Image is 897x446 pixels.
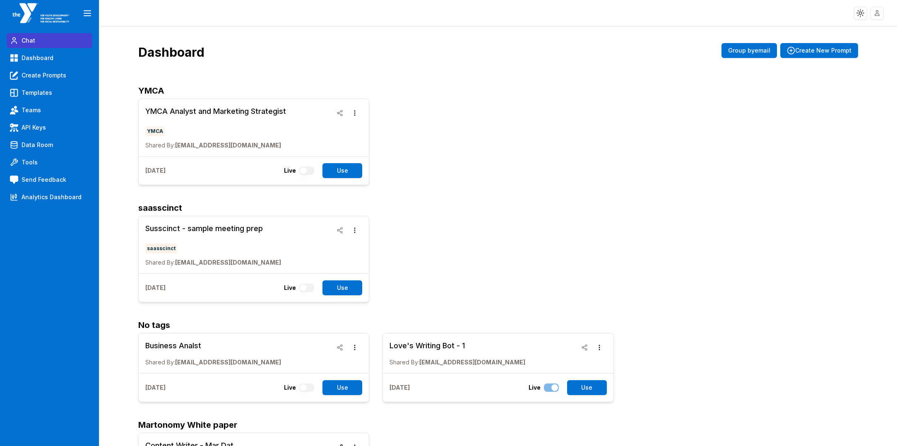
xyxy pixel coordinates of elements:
[529,383,541,392] p: Live
[138,202,858,214] h2: saasscinct
[145,126,165,136] span: YMCA
[145,243,177,253] span: saasscinct
[22,141,53,149] span: Data Room
[22,106,41,114] span: Teams
[7,103,92,118] a: Teams
[721,43,777,58] button: Group byemail
[322,163,362,178] button: Use
[145,259,175,266] span: Shared By:
[22,54,53,62] span: Dashboard
[284,166,296,175] p: Live
[12,3,70,23] img: PromptOwl
[317,163,362,178] a: Use
[7,137,92,152] a: Data Room
[145,358,281,366] p: [EMAIL_ADDRESS][DOMAIN_NAME]
[7,190,92,205] a: Analytics Dashboard
[7,172,92,187] a: Send Feedback
[22,36,35,45] span: Chat
[138,419,858,431] h2: Martonomy White paper
[322,280,362,295] button: Use
[10,176,18,184] img: feedback
[145,258,281,267] p: [EMAIL_ADDRESS][DOMAIN_NAME]
[317,380,362,395] a: Use
[390,359,419,366] span: Shared By:
[284,284,296,292] p: Live
[145,106,286,117] h3: YMCA Analyst and Marketing Strategist
[145,142,175,149] span: Shared By:
[145,141,286,149] p: [EMAIL_ADDRESS][DOMAIN_NAME]
[22,71,66,80] span: Create Prompts
[7,68,92,83] a: Create Prompts
[145,359,175,366] span: Shared By:
[145,383,166,392] p: [DATE]
[22,193,82,201] span: Analytics Dashboard
[317,280,362,295] a: Use
[390,383,410,392] p: [DATE]
[562,380,607,395] a: Use
[7,120,92,135] a: API Keys
[22,176,66,184] span: Send Feedback
[138,84,858,97] h2: YMCA
[145,223,281,234] h3: Susscinct - sample meeting prep
[322,380,362,395] button: Use
[7,33,92,48] a: Chat
[145,284,166,292] p: [DATE]
[138,45,204,60] h3: Dashboard
[7,51,92,65] a: Dashboard
[567,380,607,395] button: Use
[284,383,296,392] p: Live
[7,155,92,170] a: Tools
[390,358,525,366] p: [EMAIL_ADDRESS][DOMAIN_NAME]
[871,7,883,19] img: placeholder-user.jpg
[138,319,858,331] h2: No tags
[22,89,52,97] span: Templates
[22,158,38,166] span: Tools
[390,340,525,352] h3: Love's Writing Bot - 1
[145,166,166,175] p: [DATE]
[780,43,858,58] button: Create New Prompt
[145,340,281,352] h3: Business Analst
[22,123,46,132] span: API Keys
[145,340,281,366] a: Business AnalstShared By:[EMAIL_ADDRESS][DOMAIN_NAME]
[7,85,92,100] a: Templates
[390,340,525,366] a: Love's Writing Bot - 1Shared By:[EMAIL_ADDRESS][DOMAIN_NAME]
[145,223,281,267] a: Susscinct - sample meeting prepsaasscinctShared By:[EMAIL_ADDRESS][DOMAIN_NAME]
[145,106,286,149] a: YMCA Analyst and Marketing StrategistYMCAShared By:[EMAIL_ADDRESS][DOMAIN_NAME]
